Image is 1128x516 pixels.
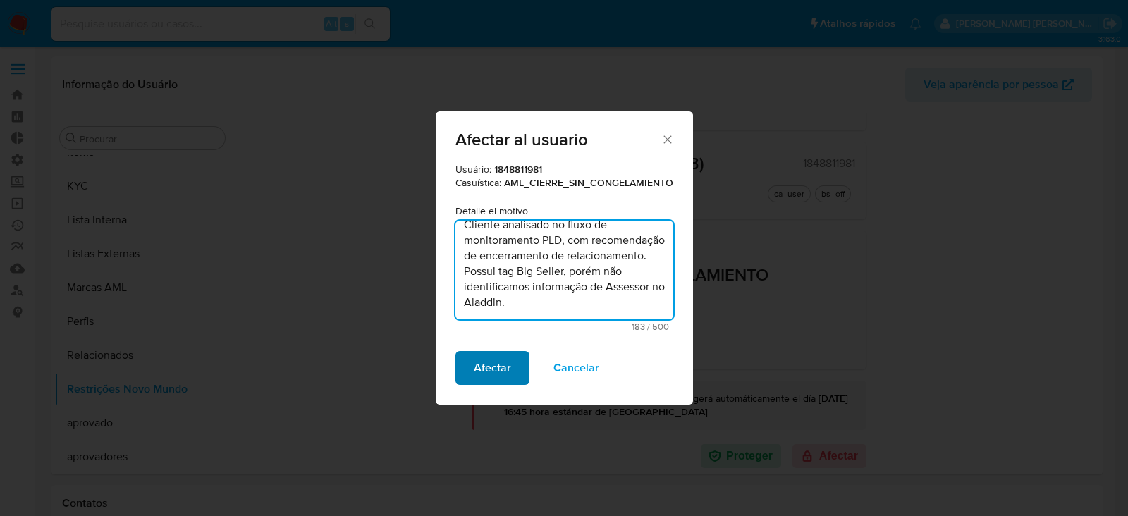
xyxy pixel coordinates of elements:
textarea: Motivo [455,221,673,319]
span: Afectar [474,352,511,383]
strong: AML_CIERRE_SIN_CONGELAMIENTO [504,176,673,190]
button: Cancelar [535,351,618,385]
span: Cancelar [553,352,599,383]
span: Máximo de 500 caracteres [460,322,669,331]
p: Usuário: [455,163,673,177]
button: Fechar [661,133,673,145]
span: Afectar al usuario [455,131,661,148]
button: Afectar [455,351,529,385]
strong: 1848811981 [494,162,542,176]
p: Detalle el motivo [455,204,673,219]
p: Casuística: [455,176,673,190]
